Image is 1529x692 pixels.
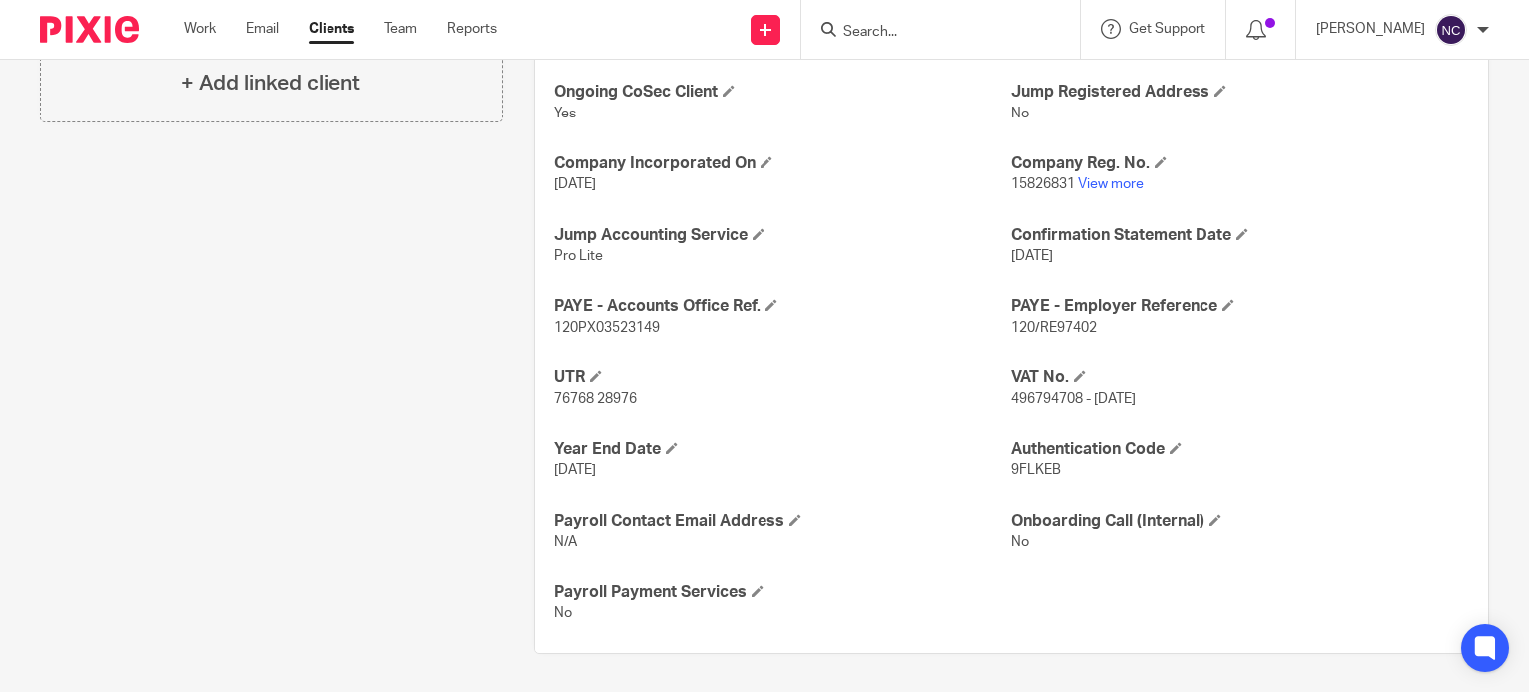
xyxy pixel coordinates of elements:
[554,82,1011,103] h4: Ongoing CoSec Client
[1011,296,1468,317] h4: PAYE - Employer Reference
[554,439,1011,460] h4: Year End Date
[554,296,1011,317] h4: PAYE - Accounts Office Ref.
[554,177,596,191] span: [DATE]
[1011,321,1097,335] span: 120/RE97402
[554,463,596,477] span: [DATE]
[554,249,603,263] span: Pro Lite
[1011,511,1468,532] h4: Onboarding Call (Internal)
[447,19,497,39] a: Reports
[246,19,279,39] a: Email
[554,107,576,120] span: Yes
[841,24,1020,42] input: Search
[554,606,572,620] span: No
[1011,439,1468,460] h4: Authentication Code
[554,392,637,406] span: 76768 28976
[554,511,1011,532] h4: Payroll Contact Email Address
[1316,19,1425,39] p: [PERSON_NAME]
[184,19,216,39] a: Work
[1011,82,1468,103] h4: Jump Registered Address
[1011,463,1061,477] span: 9FLKEB
[1011,177,1075,191] span: 15826831
[181,68,360,99] h4: + Add linked client
[1011,249,1053,263] span: [DATE]
[309,19,354,39] a: Clients
[554,153,1011,174] h4: Company Incorporated On
[554,367,1011,388] h4: UTR
[554,321,660,335] span: 120PX03523149
[554,225,1011,246] h4: Jump Accounting Service
[1011,392,1136,406] span: 496794708 - [DATE]
[40,16,139,43] img: Pixie
[1129,22,1205,36] span: Get Support
[384,19,417,39] a: Team
[1435,14,1467,46] img: svg%3E
[1011,107,1029,120] span: No
[1078,177,1144,191] a: View more
[554,535,577,549] span: N/A
[1011,535,1029,549] span: No
[554,582,1011,603] h4: Payroll Payment Services
[1011,153,1468,174] h4: Company Reg. No.
[1011,367,1468,388] h4: VAT No.
[1011,225,1468,246] h4: Confirmation Statement Date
